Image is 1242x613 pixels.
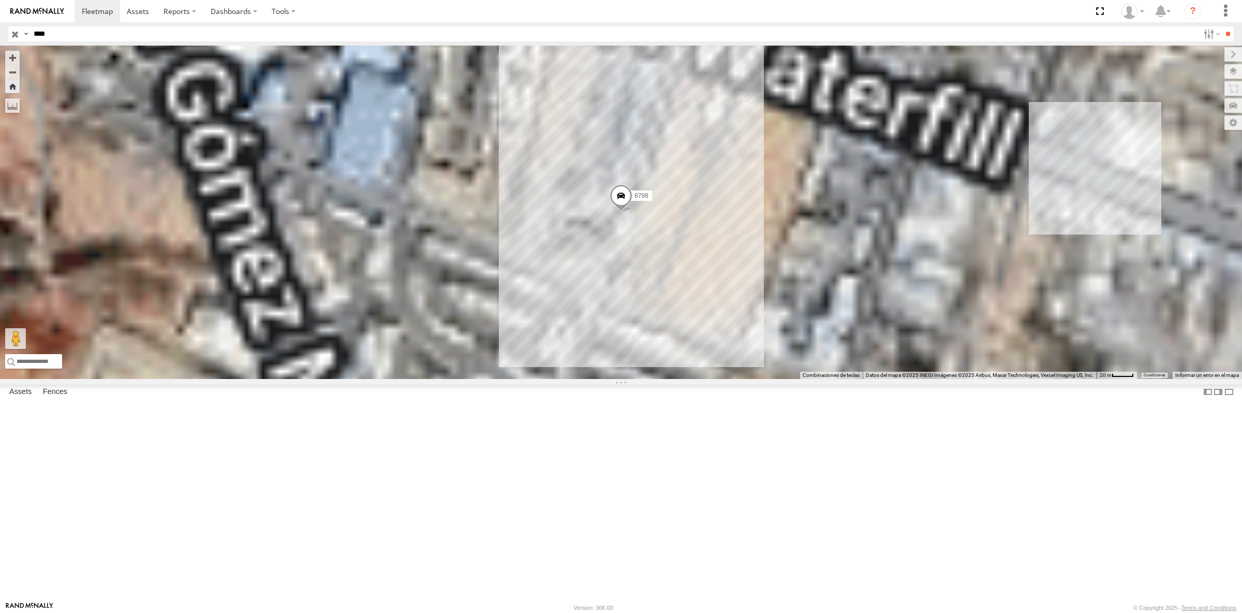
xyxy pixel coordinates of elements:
[5,51,20,65] button: Zoom in
[5,98,20,113] label: Measure
[10,8,64,15] img: rand-logo.svg
[574,605,613,611] div: Version: 306.00
[1224,115,1242,130] label: Map Settings
[1100,372,1112,378] span: 20 m
[1213,385,1223,400] label: Dock Summary Table to the Right
[1181,605,1236,611] a: Terms and Conditions
[38,385,72,399] label: Fences
[803,372,860,379] button: Combinaciones de teclas
[1203,385,1213,400] label: Dock Summary Table to the Left
[1097,372,1137,379] button: Escala del mapa: 20 m por 39 píxeles
[1175,372,1239,378] a: Informar un error en el mapa
[4,385,37,399] label: Assets
[1200,26,1222,41] label: Search Filter Options
[5,328,26,349] button: Arrastra el hombrecito naranja al mapa para abrir Street View
[634,193,648,200] span: 8798
[1118,4,1148,19] div: Roberto Garcia
[1185,3,1201,20] i: ?
[6,603,53,613] a: Visit our Website
[1144,373,1165,377] a: Condiciones
[22,26,30,41] label: Search Query
[5,65,20,79] button: Zoom out
[1224,385,1234,400] label: Hide Summary Table
[5,79,20,93] button: Zoom Home
[866,372,1093,378] span: Datos del mapa ©2025 INEGI Imágenes ©2025 Airbus, Maxar Technologies, Vexcel Imaging US, Inc.
[1133,605,1236,611] div: © Copyright 2025 -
